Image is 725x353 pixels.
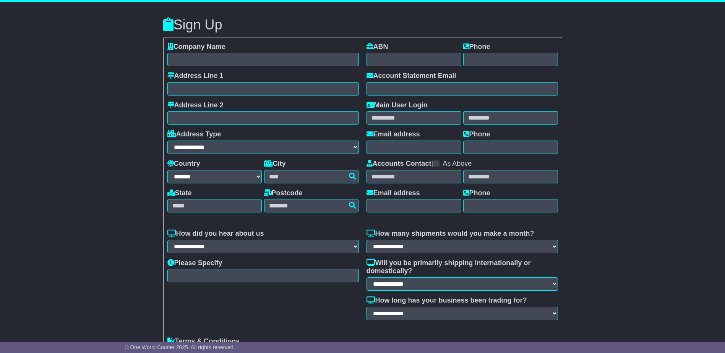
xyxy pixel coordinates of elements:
[167,337,240,346] label: Terms & Conditions
[163,17,562,32] h3: Sign Up
[367,259,558,275] label: Will you be primarily shipping internationally or domestically?
[167,130,221,139] label: Address Type
[167,160,200,168] label: Country
[264,160,286,168] label: City
[167,259,222,267] label: Please Specify
[463,189,490,198] label: Phone
[367,160,431,168] label: Accounts Contact
[167,101,224,110] label: Address Line 2
[167,43,225,51] label: Company Name
[264,189,303,198] label: Postcode
[463,43,490,51] label: Phone
[367,160,558,170] div: |
[463,130,490,139] label: Phone
[167,230,264,238] label: How did you hear about us
[125,344,235,350] span: © One World Courier 2025. All rights reserved.
[367,189,420,198] label: Email address
[167,189,192,198] label: State
[167,72,224,80] label: Address Line 1
[367,296,527,305] label: How long has your business been trading for?
[367,72,456,80] label: Account Statement Email
[367,130,420,139] label: Email address
[443,160,472,168] label: As Above
[367,230,534,238] label: How many shipments would you make a month?
[367,101,428,110] label: Main User Login
[367,43,388,51] label: ABN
